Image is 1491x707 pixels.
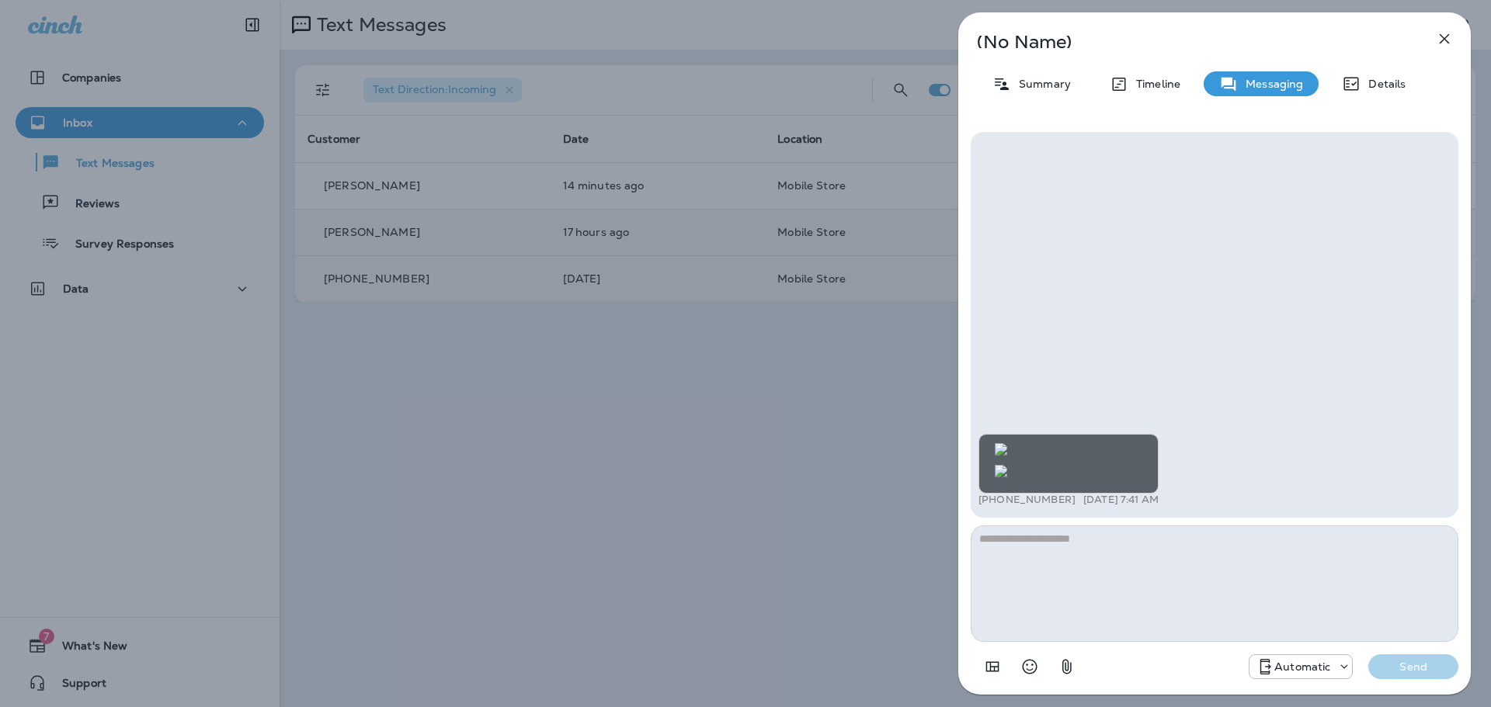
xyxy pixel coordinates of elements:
[1014,651,1045,682] button: Select an emoji
[1128,78,1180,90] p: Timeline
[1361,78,1406,90] p: Details
[995,465,1007,477] img: twilio-download
[1011,78,1071,90] p: Summary
[977,36,1401,48] p: (No Name)
[1083,494,1159,506] p: [DATE] 7:41 AM
[978,494,1076,506] p: [PHONE_NUMBER]
[1238,78,1303,90] p: Messaging
[1274,660,1330,673] p: Automatic
[995,443,1007,456] img: twilio-download
[977,651,1008,682] button: Add in a premade template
